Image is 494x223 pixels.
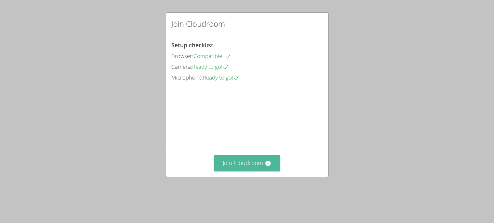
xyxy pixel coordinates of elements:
span: Setup checklist [171,41,213,49]
span: Browser: [171,52,193,60]
button: Join Cloudroom [214,155,280,171]
span: Compatible [193,52,231,60]
h2: Join Cloudroom [171,18,225,30]
span: Ready to go! [192,63,229,70]
span: Microphone: [171,74,203,81]
span: Ready to go! [203,74,240,81]
span: Camera: [171,63,192,70]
